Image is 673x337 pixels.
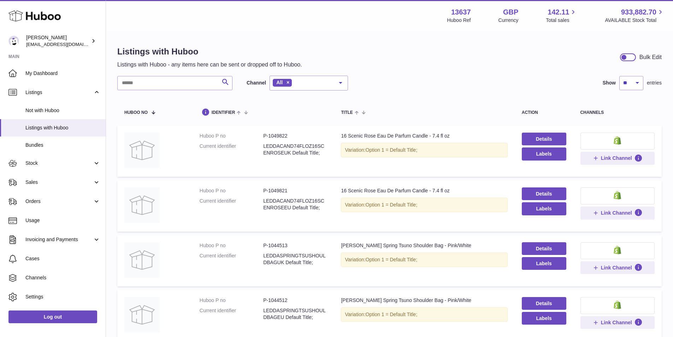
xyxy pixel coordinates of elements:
[614,191,621,199] img: shopify-small.png
[26,34,90,48] div: [PERSON_NAME]
[117,61,302,69] p: Listings with Huboo - any items here can be sent or dropped off to Huboo.
[366,257,418,262] span: Option 1 = Default Title;
[124,110,148,115] span: Huboo no
[503,7,518,17] strong: GBP
[580,152,655,164] button: Link Channel
[621,7,656,17] span: 933,882.70
[341,297,507,304] div: [PERSON_NAME] Spring Tsuno Shoulder Bag - Pink/White
[263,307,327,321] dd: LEDDASPRINGTSUSHOULDBAGEU Default Title;
[25,70,100,77] span: My Dashboard
[8,310,97,323] a: Log out
[25,142,100,149] span: Bundles
[522,242,566,255] a: Details
[498,17,519,24] div: Currency
[200,252,263,266] dt: Current identifier
[580,207,655,219] button: Link Channel
[522,312,566,325] button: Labels
[263,198,327,211] dd: LEDDACAND74FLOZ16SCENROSEEU Default Title;
[212,110,235,115] span: identifier
[200,187,263,194] dt: Huboo P no
[601,210,632,216] span: Link Channel
[522,257,566,270] button: Labels
[522,187,566,200] a: Details
[200,297,263,304] dt: Huboo P no
[276,80,283,85] span: All
[605,7,665,24] a: 933,882.70 AVAILABLE Stock Total
[366,202,418,208] span: Option 1 = Default Title;
[522,133,566,145] a: Details
[522,297,566,310] a: Details
[263,133,327,139] dd: P-1049822
[366,312,418,317] span: Option 1 = Default Title;
[366,147,418,153] span: Option 1 = Default Title;
[25,107,100,114] span: Not with Huboo
[639,53,662,61] div: Bulk Edit
[341,187,507,194] div: 16 Scenic Rose Eau De Parfum Candle - 7.4 fl oz
[263,252,327,266] dd: LEDDASPRINGTSUSHOULDBAGUK Default Title;
[601,319,632,326] span: Link Channel
[124,242,160,278] img: LEDDA Spring Tsuno Shoulder Bag - Pink/White
[25,274,100,281] span: Channels
[614,136,621,145] img: shopify-small.png
[614,246,621,254] img: shopify-small.png
[25,294,100,300] span: Settings
[341,242,507,249] div: [PERSON_NAME] Spring Tsuno Shoulder Bag - Pink/White
[25,89,93,96] span: Listings
[603,80,616,86] label: Show
[341,307,507,322] div: Variation:
[647,80,662,86] span: entries
[341,252,507,267] div: Variation:
[263,143,327,156] dd: LEDDACAND74FLOZ16SCENROSEUK Default Title;
[26,41,104,47] span: [EMAIL_ADDRESS][DOMAIN_NAME]
[546,17,577,24] span: Total sales
[263,187,327,194] dd: P-1049821
[25,198,93,205] span: Orders
[580,261,655,274] button: Link Channel
[601,265,632,271] span: Link Channel
[200,307,263,321] dt: Current identifier
[263,297,327,304] dd: P-1044512
[580,316,655,329] button: Link Channel
[200,143,263,156] dt: Current identifier
[580,110,655,115] div: channels
[451,7,471,17] strong: 13637
[117,46,302,57] h1: Listings with Huboo
[548,7,569,17] span: 142.11
[447,17,471,24] div: Huboo Ref
[341,198,507,212] div: Variation:
[25,160,93,167] span: Stock
[124,133,160,168] img: 16 Scenic Rose Eau De Parfum Candle - 7.4 fl oz
[341,133,507,139] div: 16 Scenic Rose Eau De Parfum Candle - 7.4 fl oz
[522,147,566,160] button: Labels
[263,242,327,249] dd: P-1044513
[605,17,665,24] span: AVAILABLE Stock Total
[200,198,263,211] dt: Current identifier
[124,187,160,223] img: 16 Scenic Rose Eau De Parfum Candle - 7.4 fl oz
[8,36,19,46] img: internalAdmin-13637@internal.huboo.com
[200,133,263,139] dt: Huboo P no
[522,110,566,115] div: action
[546,7,577,24] a: 142.11 Total sales
[341,143,507,157] div: Variation:
[341,110,353,115] span: title
[25,124,100,131] span: Listings with Huboo
[614,301,621,309] img: shopify-small.png
[522,202,566,215] button: Labels
[25,236,93,243] span: Invoicing and Payments
[247,80,266,86] label: Channel
[25,217,100,224] span: Usage
[200,242,263,249] dt: Huboo P no
[601,155,632,161] span: Link Channel
[25,179,93,186] span: Sales
[25,255,100,262] span: Cases
[124,297,160,332] img: LEDDA Spring Tsuno Shoulder Bag - Pink/White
